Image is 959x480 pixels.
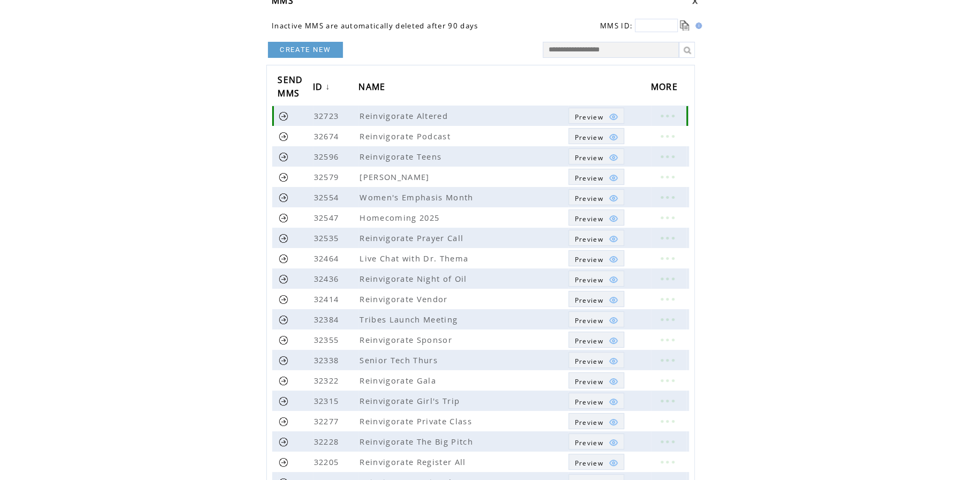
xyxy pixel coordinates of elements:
[359,192,476,202] span: Women's Emphasis Month
[609,275,618,284] img: eye.png
[568,128,624,144] a: Preview
[314,253,342,264] span: 32464
[609,336,618,346] img: eye.png
[692,22,702,29] img: help.gif
[574,336,603,346] span: Show MMS preview
[609,458,618,468] img: eye.png
[609,214,618,223] img: eye.png
[314,294,342,304] span: 32414
[359,151,444,162] span: Reinvigorate Teens
[609,112,618,122] img: eye.png
[568,433,624,449] a: Preview
[568,230,624,246] a: Preview
[574,112,603,122] span: Show MMS preview
[314,192,342,202] span: 32554
[359,171,432,182] span: [PERSON_NAME]
[574,194,603,203] span: Show MMS preview
[314,416,342,426] span: 32277
[651,78,680,98] span: MORE
[609,417,618,427] img: eye.png
[568,250,624,266] a: Preview
[359,456,468,467] span: Reinvigorate Register All
[278,71,303,104] span: SEND MMS
[568,148,624,164] a: Preview
[314,131,342,141] span: 32674
[314,273,342,284] span: 32436
[359,294,450,304] span: Reinvigorate Vendor
[272,21,478,31] span: Inactive MMS are automatically deleted after 90 days
[574,316,603,325] span: Show MMS preview
[359,375,439,386] span: Reinvigorate Gala
[359,436,476,447] span: Reinvigorate The Big Pitch
[574,418,603,427] span: Show MMS preview
[574,133,603,142] span: Show MMS preview
[268,42,343,58] a: CREATE NEW
[568,311,624,327] a: Preview
[359,355,440,365] span: Senior Tech Thurs
[359,273,469,284] span: Reinvigorate Night of Oil
[568,352,624,368] a: Preview
[609,377,618,386] img: eye.png
[314,355,342,365] span: 32338
[358,78,388,98] span: NAME
[574,214,603,223] span: Show MMS preview
[314,395,342,406] span: 32315
[314,212,342,223] span: 32547
[574,255,603,264] span: Show MMS preview
[609,234,618,244] img: eye.png
[568,108,624,124] a: Preview
[574,275,603,284] span: Show MMS preview
[359,416,475,426] span: Reinvigorate Private Class
[358,78,391,97] a: NAME
[568,169,624,185] a: Preview
[359,314,460,325] span: Tribes Launch Meeting
[314,171,342,182] span: 32579
[359,131,453,141] span: Reinvigorate Podcast
[609,438,618,447] img: eye.png
[574,153,603,162] span: Show MMS preview
[568,413,624,429] a: Preview
[568,393,624,409] a: Preview
[568,209,624,226] a: Preview
[568,291,624,307] a: Preview
[574,438,603,447] span: Show MMS preview
[314,151,342,162] span: 32596
[574,459,603,468] span: Show MMS preview
[359,110,451,121] span: Reinvigorate Altered
[574,174,603,183] span: Show MMS preview
[609,254,618,264] img: eye.png
[568,454,624,470] a: Preview
[609,356,618,366] img: eye.png
[609,295,618,305] img: eye.png
[574,296,603,305] span: Show MMS preview
[314,110,342,121] span: 32723
[359,232,466,243] span: Reinvigorate Prayer Call
[568,372,624,388] a: Preview
[609,193,618,203] img: eye.png
[314,334,342,345] span: 32355
[609,132,618,142] img: eye.png
[359,334,455,345] span: Reinvigorate Sponsor
[574,377,603,386] span: Show MMS preview
[574,357,603,366] span: Show MMS preview
[359,253,471,264] span: Live Chat with Dr. Thema
[359,395,462,406] span: Reinvigorate Girl's Trip
[314,314,342,325] span: 32384
[609,153,618,162] img: eye.png
[314,232,342,243] span: 32535
[313,78,333,97] a: ID↓
[609,173,618,183] img: eye.png
[600,21,633,31] span: MMS ID:
[574,235,603,244] span: Show MMS preview
[574,397,603,407] span: Show MMS preview
[568,332,624,348] a: Preview
[359,212,442,223] span: Homecoming 2025
[314,375,342,386] span: 32322
[314,456,342,467] span: 32205
[568,271,624,287] a: Preview
[568,189,624,205] a: Preview
[313,78,326,98] span: ID
[314,436,342,447] span: 32228
[609,316,618,325] img: eye.png
[609,397,618,407] img: eye.png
